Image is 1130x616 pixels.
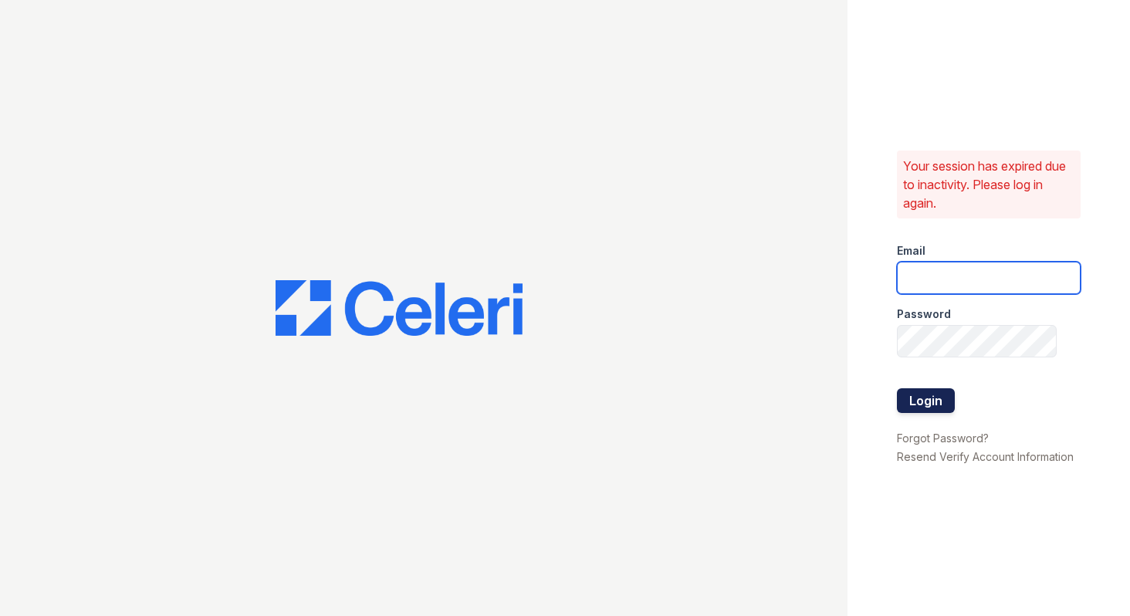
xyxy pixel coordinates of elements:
[897,450,1074,463] a: Resend Verify Account Information
[903,157,1074,212] p: Your session has expired due to inactivity. Please log in again.
[897,243,925,259] label: Email
[897,306,951,322] label: Password
[897,388,955,413] button: Login
[897,432,989,445] a: Forgot Password?
[276,280,523,336] img: CE_Logo_Blue-a8612792a0a2168367f1c8372b55b34899dd931a85d93a1a3d3e32e68fde9ad4.png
